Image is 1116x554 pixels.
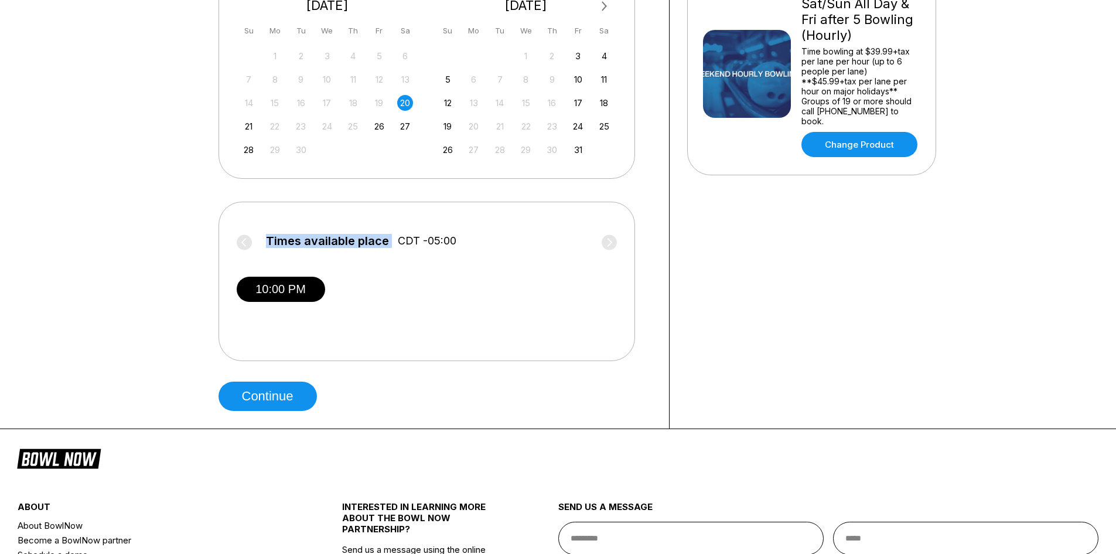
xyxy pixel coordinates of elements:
div: Not available Thursday, October 16th, 2025 [544,95,560,111]
div: Not available Tuesday, October 7th, 2025 [492,72,508,87]
div: Not available Monday, October 13th, 2025 [466,95,482,111]
div: Not available Wednesday, October 22nd, 2025 [518,118,534,134]
div: Choose Saturday, October 18th, 2025 [596,95,612,111]
div: Sa [596,23,612,39]
div: Not available Monday, October 27th, 2025 [466,142,482,158]
div: Not available Tuesday, October 14th, 2025 [492,95,508,111]
div: Not available Monday, September 8th, 2025 [267,72,283,87]
div: Not available Tuesday, October 21st, 2025 [492,118,508,134]
div: Not available Monday, September 22nd, 2025 [267,118,283,134]
div: Not available Monday, October 20th, 2025 [466,118,482,134]
div: We [319,23,335,39]
div: Choose Friday, September 26th, 2025 [371,118,387,134]
div: Choose Sunday, October 26th, 2025 [440,142,456,158]
div: Not available Thursday, October 9th, 2025 [544,72,560,87]
div: send us a message [558,501,1099,522]
div: Choose Sunday, October 12th, 2025 [440,95,456,111]
div: Not available Thursday, September 11th, 2025 [345,72,361,87]
div: Not available Wednesday, October 29th, 2025 [518,142,534,158]
div: Not available Wednesday, September 17th, 2025 [319,95,335,111]
div: Th [345,23,361,39]
div: Not available Thursday, October 2nd, 2025 [544,48,560,64]
div: We [518,23,534,39]
div: Not available Wednesday, September 10th, 2025 [319,72,335,87]
div: Not available Sunday, September 7th, 2025 [241,72,257,87]
div: Choose Sunday, September 28th, 2025 [241,142,257,158]
div: Fr [570,23,586,39]
div: Choose Saturday, October 4th, 2025 [596,48,612,64]
div: Choose Saturday, September 20th, 2025 [397,95,413,111]
div: Not available Wednesday, September 24th, 2025 [319,118,335,134]
div: Not available Thursday, September 4th, 2025 [345,48,361,64]
div: Not available Friday, September 12th, 2025 [371,72,387,87]
div: Choose Friday, October 17th, 2025 [570,95,586,111]
div: Choose Saturday, October 11th, 2025 [596,72,612,87]
button: Continue [219,382,317,411]
span: CDT -05:00 [398,234,456,247]
div: Su [440,23,456,39]
div: Choose Sunday, October 5th, 2025 [440,72,456,87]
div: Not available Thursday, October 23rd, 2025 [544,118,560,134]
div: Time bowling at $39.99+tax per lane per hour (up to 6 people per lane) **$45.99+tax per lane per ... [801,46,920,126]
div: Choose Friday, October 24th, 2025 [570,118,586,134]
div: Choose Saturday, October 25th, 2025 [596,118,612,134]
span: Times available place [266,234,389,247]
div: Not available Tuesday, October 28th, 2025 [492,142,508,158]
div: Not available Wednesday, September 3rd, 2025 [319,48,335,64]
div: month 2025-09 [240,47,415,158]
div: Not available Saturday, September 13th, 2025 [397,72,413,87]
img: Sat/Sun All Day & Fri after 5 Bowling (Hourly) [703,30,791,118]
div: Tu [492,23,508,39]
div: Not available Thursday, September 25th, 2025 [345,118,361,134]
div: Su [241,23,257,39]
a: About BowlNow [18,518,288,533]
div: Not available Friday, September 5th, 2025 [371,48,387,64]
div: Not available Thursday, October 30th, 2025 [544,142,560,158]
div: Not available Tuesday, September 23rd, 2025 [293,118,309,134]
div: Not available Tuesday, September 9th, 2025 [293,72,309,87]
div: Not available Wednesday, October 8th, 2025 [518,72,534,87]
div: Mo [466,23,482,39]
div: month 2025-10 [438,47,614,158]
div: Not available Monday, September 1st, 2025 [267,48,283,64]
button: 10:00 PM [237,277,325,302]
div: Fr [371,23,387,39]
div: Not available Tuesday, September 30th, 2025 [293,142,309,158]
div: Not available Thursday, September 18th, 2025 [345,95,361,111]
div: Not available Monday, September 29th, 2025 [267,142,283,158]
div: Not available Monday, September 15th, 2025 [267,95,283,111]
div: Choose Friday, October 10th, 2025 [570,72,586,87]
div: Choose Friday, October 31st, 2025 [570,142,586,158]
div: Choose Saturday, September 27th, 2025 [397,118,413,134]
div: Choose Friday, October 3rd, 2025 [570,48,586,64]
div: Tu [293,23,309,39]
a: Become a BowlNow partner [18,533,288,548]
div: Th [544,23,560,39]
a: Change Product [801,132,917,157]
div: Not available Tuesday, September 16th, 2025 [293,95,309,111]
div: Choose Sunday, October 19th, 2025 [440,118,456,134]
div: Not available Friday, September 19th, 2025 [371,95,387,111]
div: Mo [267,23,283,39]
div: Not available Wednesday, October 1st, 2025 [518,48,534,64]
div: Not available Sunday, September 14th, 2025 [241,95,257,111]
div: Not available Monday, October 6th, 2025 [466,72,482,87]
div: about [18,501,288,518]
div: INTERESTED IN LEARNING MORE ABOUT THE BOWL NOW PARTNERSHIP? [342,501,504,544]
div: Sa [397,23,413,39]
div: Not available Tuesday, September 2nd, 2025 [293,48,309,64]
div: Choose Sunday, September 21st, 2025 [241,118,257,134]
div: Not available Wednesday, October 15th, 2025 [518,95,534,111]
div: Not available Saturday, September 6th, 2025 [397,48,413,64]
